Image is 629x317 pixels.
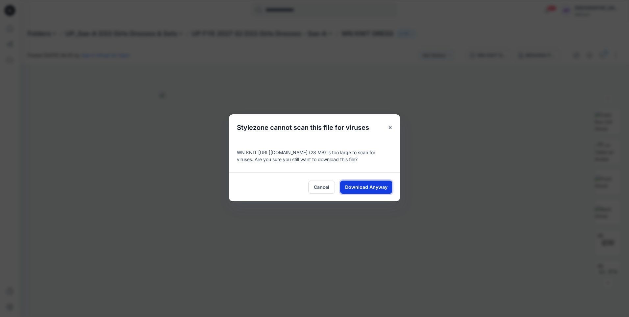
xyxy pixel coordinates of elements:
button: Cancel [308,181,335,194]
div: WN KNIT [URL][DOMAIN_NAME] (28 MB) is too large to scan for viruses. Are you sure you still want ... [229,141,400,172]
button: Close [384,122,396,133]
h5: Stylezone cannot scan this file for viruses [229,114,377,141]
button: Download Anyway [340,181,392,194]
span: Download Anyway [345,184,388,190]
span: Cancel [314,184,329,190]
